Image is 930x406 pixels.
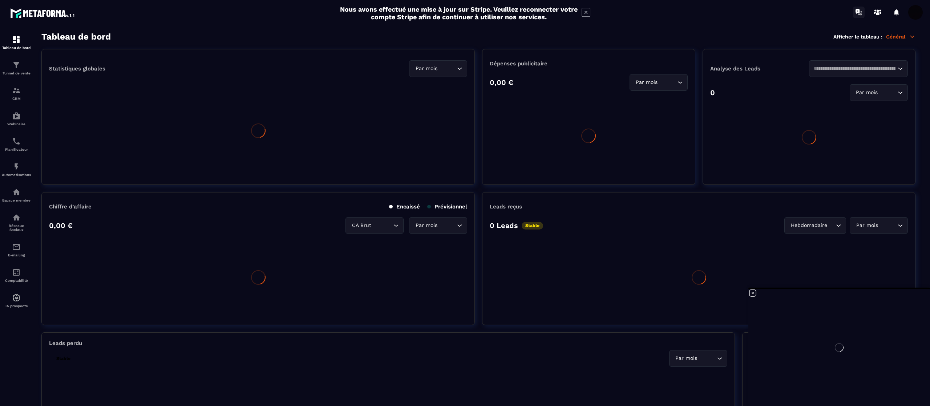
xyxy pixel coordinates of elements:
div: v 4.0.24 [20,12,36,17]
img: formation [12,86,21,95]
span: Par mois [414,65,439,73]
p: Tunnel de vente [2,71,31,75]
input: Search for option [373,222,392,230]
p: Comptabilité [2,279,31,283]
a: schedulerschedulerPlanificateur [2,131,31,157]
div: Search for option [345,217,404,234]
div: Search for option [809,60,908,77]
a: formationformationTableau de bord [2,30,31,55]
span: Par mois [854,222,880,230]
img: social-network [12,213,21,222]
input: Search for option [829,222,834,230]
p: E-mailing [2,253,31,257]
div: Search for option [409,60,467,77]
img: automations [12,188,21,196]
a: formationformationCRM [2,81,31,106]
span: Par mois [414,222,439,230]
p: Tableau de bord [2,46,31,50]
h3: Tableau de bord [41,32,111,42]
p: 0,00 € [49,221,73,230]
a: emailemailE-mailing [2,237,31,263]
span: Par mois [634,78,659,86]
span: Hebdomadaire [789,222,829,230]
h2: Nous avons effectué une mise à jour sur Stripe. Veuillez reconnecter votre compte Stripe afin de ... [340,5,578,21]
img: tab_keywords_by_traffic_grey.svg [82,44,88,49]
p: Leads perdu [49,340,82,346]
p: Encaissé [389,203,420,210]
p: Prévisionnel [427,203,467,210]
img: automations [12,111,21,120]
img: logo [10,7,76,20]
span: Par mois [854,89,880,97]
input: Search for option [880,222,896,230]
input: Search for option [439,222,455,230]
img: automations [12,162,21,171]
img: formation [12,35,21,44]
p: Stable [53,355,74,362]
img: website_grey.svg [12,19,17,25]
span: CA Brut [350,222,373,230]
p: Automatisations [2,173,31,177]
img: email [12,243,21,251]
p: Chiffre d’affaire [49,203,92,210]
img: accountant [12,268,21,277]
input: Search for option [699,354,715,362]
a: accountantaccountantComptabilité [2,263,31,288]
input: Search for option [814,65,896,73]
p: Statistiques globales [49,65,105,72]
p: Webinaire [2,122,31,126]
a: social-networksocial-networkRéseaux Sociaux [2,208,31,237]
div: Mots-clés [90,44,111,49]
span: Par mois [674,354,699,362]
div: Domaine: [DOMAIN_NAME] [19,19,82,25]
p: 0,00 € [490,78,513,87]
img: formation [12,61,21,69]
input: Search for option [880,89,896,97]
p: Planificateur [2,147,31,151]
p: Analyse des Leads [710,65,809,72]
div: Search for option [850,217,908,234]
input: Search for option [439,65,455,73]
a: automationsautomationsAutomatisations [2,157,31,182]
a: automationsautomationsEspace membre [2,182,31,208]
p: Leads reçus [490,203,522,210]
a: automationsautomationsWebinaire [2,106,31,131]
div: Domaine [37,44,56,49]
img: logo_orange.svg [12,12,17,17]
input: Search for option [659,78,676,86]
div: Search for option [630,74,688,91]
p: 0 [710,88,715,97]
p: CRM [2,97,31,101]
p: Général [886,33,915,40]
p: 0 Leads [490,221,518,230]
div: Search for option [409,217,467,234]
div: Search for option [669,350,727,367]
p: Stable [522,222,543,230]
a: formationformationTunnel de vente [2,55,31,81]
p: Afficher le tableau : [833,34,882,40]
p: Espace membre [2,198,31,202]
p: Dépenses publicitaire [490,60,687,67]
p: IA prospects [2,304,31,308]
img: scheduler [12,137,21,146]
div: Search for option [784,217,846,234]
div: Search for option [850,84,908,101]
p: Réseaux Sociaux [2,224,31,232]
img: automations [12,293,21,302]
img: tab_domain_overview_orange.svg [29,44,35,49]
